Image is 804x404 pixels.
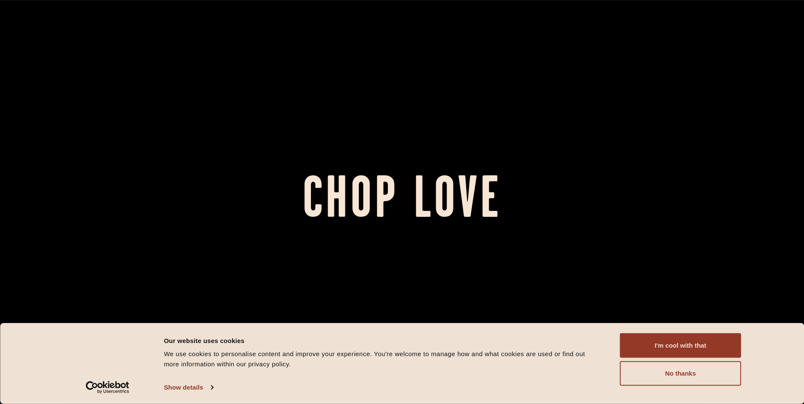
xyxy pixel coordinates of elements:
[620,361,741,386] button: No thanks
[164,335,601,346] div: Our website uses cookies
[70,381,145,394] a: Usercentrics Cookiebot - opens in a new window
[620,333,741,358] button: I'm cool with that
[164,349,601,369] div: We use cookies to personalise content and improve your experience. You're welcome to manage how a...
[164,381,213,394] a: Show details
